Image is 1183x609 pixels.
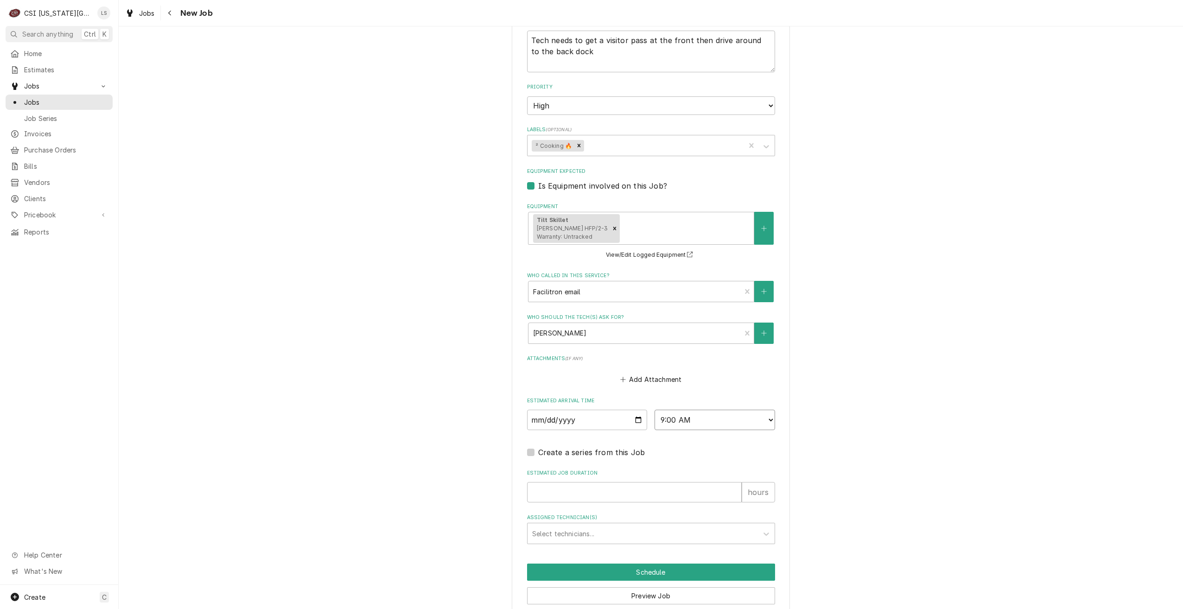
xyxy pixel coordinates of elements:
[139,8,155,18] span: Jobs
[574,140,584,152] div: Remove ² Cooking 🔥
[24,550,107,560] span: Help Center
[163,6,178,20] button: Navigate back
[527,168,775,175] label: Equipment Expected
[527,272,775,302] div: Who called in this service?
[761,288,767,295] svg: Create New Contact
[6,95,113,110] a: Jobs
[24,566,107,576] span: What's New
[754,212,774,245] button: Create New Equipment
[6,191,113,206] a: Clients
[6,159,113,174] a: Bills
[618,373,683,386] button: Add Attachment
[527,410,648,430] input: Date
[6,224,113,240] a: Reports
[538,180,667,191] label: Is Equipment involved on this Job?
[604,249,697,261] button: View/Edit Logged Equipment
[761,225,767,232] svg: Create New Equipment
[761,330,767,336] svg: Create New Contact
[527,564,775,581] div: Button Group Row
[527,31,775,72] textarea: Tech needs to get a visitor pass at the front then drive around to the back dock
[537,225,608,240] span: [PERSON_NAME] HFP/2-3 Warranty: Untracked
[102,592,107,602] span: C
[22,29,73,39] span: Search anything
[97,6,110,19] div: LS
[655,410,775,430] select: Time Select
[565,356,583,361] span: ( if any )
[527,469,775,502] div: Estimated Job Duration
[24,81,94,91] span: Jobs
[24,178,108,187] span: Vendors
[84,29,96,39] span: Ctrl
[527,83,775,114] div: Priority
[527,514,775,521] label: Assigned Technician(s)
[527,355,775,362] label: Attachments
[6,547,113,563] a: Go to Help Center
[24,210,94,220] span: Pricebook
[527,469,775,477] label: Estimated Job Duration
[6,564,113,579] a: Go to What's New
[24,8,92,18] div: CSI [US_STATE][GEOGRAPHIC_DATA]
[6,207,113,222] a: Go to Pricebook
[527,397,775,430] div: Estimated Arrival Time
[24,227,108,237] span: Reports
[527,126,775,156] div: Labels
[24,161,108,171] span: Bills
[537,216,569,223] strong: Tilt Skillet
[527,126,775,133] label: Labels
[527,168,775,191] div: Equipment Expected
[178,7,213,19] span: New Job
[532,140,574,152] div: ² Cooking 🔥
[527,314,775,321] label: Who should the tech(s) ask for?
[97,6,110,19] div: Lindy Springer's Avatar
[6,78,113,94] a: Go to Jobs
[24,49,108,58] span: Home
[24,65,108,75] span: Estimates
[6,126,113,141] a: Invoices
[754,281,774,302] button: Create New Contact
[6,46,113,61] a: Home
[121,6,159,21] a: Jobs
[102,29,107,39] span: K
[8,6,21,19] div: C
[527,203,775,210] label: Equipment
[24,194,108,203] span: Clients
[546,127,572,132] span: ( optional )
[24,593,45,601] span: Create
[6,175,113,190] a: Vendors
[6,142,113,158] a: Purchase Orders
[527,272,775,279] label: Who called in this service?
[742,482,775,502] div: hours
[24,97,108,107] span: Jobs
[527,581,775,604] div: Button Group Row
[527,203,775,260] div: Equipment
[610,214,620,243] div: Remove [object Object]
[6,62,113,77] a: Estimates
[24,114,108,123] span: Job Series
[6,111,113,126] a: Job Series
[527,83,775,91] label: Priority
[24,129,108,139] span: Invoices
[527,587,775,604] button: Preview Job
[527,355,775,386] div: Attachments
[527,314,775,344] div: Who should the tech(s) ask for?
[527,397,775,405] label: Estimated Arrival Time
[527,18,775,72] div: Technician Instructions
[8,6,21,19] div: CSI Kansas City's Avatar
[24,145,108,155] span: Purchase Orders
[754,323,774,344] button: Create New Contact
[527,564,775,581] button: Schedule
[527,514,775,544] div: Assigned Technician(s)
[6,26,113,42] button: Search anythingCtrlK
[538,447,645,458] label: Create a series from this Job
